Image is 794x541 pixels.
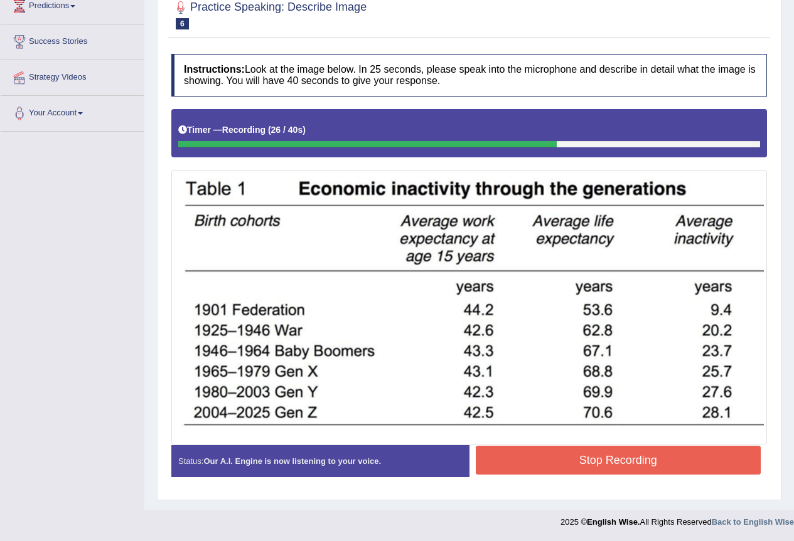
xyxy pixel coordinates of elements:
b: 26 / 40s [271,125,303,135]
div: 2025 © All Rights Reserved [561,510,794,528]
b: ( [268,125,271,135]
b: ) [303,125,306,135]
h4: Look at the image below. In 25 seconds, please speak into the microphone and describe in detail w... [171,54,767,96]
span: 6 [176,18,189,29]
button: Stop Recording [476,446,761,475]
b: Instructions: [184,64,245,75]
b: Recording [222,125,266,135]
div: Status: [171,445,469,477]
a: Your Account [1,96,144,127]
strong: English Wise. [587,517,640,527]
a: Back to English Wise [712,517,794,527]
h5: Timer — [178,125,306,135]
strong: Our A.I. Engine is now listening to your voice. [203,456,381,466]
a: Success Stories [1,24,144,56]
a: Strategy Videos [1,60,144,92]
